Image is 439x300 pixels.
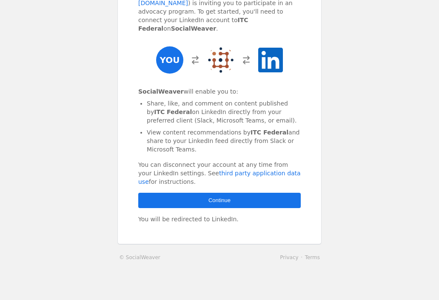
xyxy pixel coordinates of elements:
[138,193,301,208] button: Continue
[138,88,183,95] strong: SocialWeaver
[138,170,301,185] a: third party application data use
[138,215,301,223] div: You will be redirected to LinkedIn.
[305,254,320,260] a: Terms
[119,253,160,262] a: © SocialWeaver
[156,46,183,74] span: You
[280,254,298,260] a: Privacy
[171,25,216,32] strong: SocialWeaver
[251,129,288,136] strong: ITC Federal
[207,46,234,74] img: ITC Federal
[138,87,301,154] div: will enable you to:
[208,196,231,205] span: Continue
[154,109,192,115] strong: ITC Federal
[147,99,301,125] li: Share, like, and comment on content published by on LinkedIn directly from your preferred client ...
[299,253,305,262] li: ·
[147,128,301,154] li: View content recommendations by and share to your LinkedIn feed directly from Slack or Microsoft ...
[138,160,301,186] div: You can disconnect your account at any time from your LinkedIn settings. See for instructions.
